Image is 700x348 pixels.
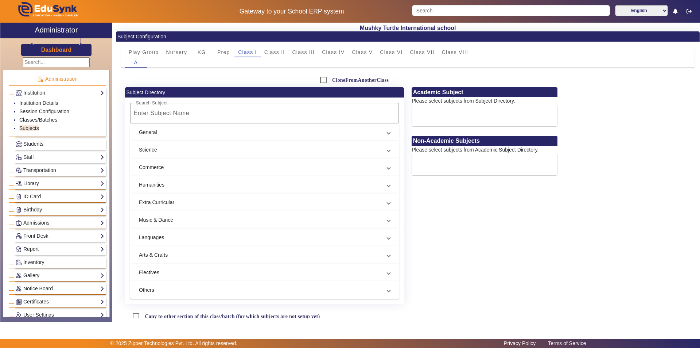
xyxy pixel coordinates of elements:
[41,46,72,54] a: Dashboard
[139,269,381,276] mat-panel-title: Electives
[9,75,106,83] p: Administration
[139,234,381,241] mat-panel-title: Languages
[134,60,138,65] span: A
[134,109,389,118] input: Search
[143,313,320,320] label: Copy to other section of this class/batch (for which subjects are not setup yet)
[139,146,381,154] mat-panel-title: Science
[19,117,57,123] a: Classes/Batches
[23,57,90,67] input: Search...
[41,46,72,53] h3: Dashboard
[130,176,399,194] mat-expansion-panel-header: Humanities
[380,50,402,55] span: Class VI
[130,246,399,264] mat-expansion-panel-header: Arts & Crafts
[23,141,43,147] span: Students
[238,50,257,55] span: Class I
[23,259,44,265] span: Inventory
[410,50,434,55] span: Class VII
[412,5,610,16] input: Search
[125,87,404,98] div: Subject Directory
[139,286,381,294] mat-panel-title: Others
[136,100,168,105] mat-label: Search Subject
[19,108,69,114] a: Session Configuration
[129,50,159,55] span: Play Group
[198,50,206,55] span: KG
[412,97,557,105] div: Please select subjects from Subject Directory.
[139,216,381,224] mat-panel-title: Music & Dance
[412,136,557,146] h6: Non-Academic Subjects
[352,50,373,55] span: Class V
[16,260,22,265] img: Inventory.png
[412,146,557,154] div: Please select subjects from Academic Subject Directory.
[442,50,468,55] span: Class VIII
[264,50,285,55] span: Class II
[139,164,381,171] mat-panel-title: Commerce
[130,264,399,281] mat-expansion-panel-header: Electives
[130,141,399,158] mat-expansion-panel-header: Science
[139,181,381,189] mat-panel-title: Humanities
[16,258,104,267] a: Inventory
[19,125,39,131] a: Subjects
[166,50,187,55] span: Nursery
[139,251,381,259] mat-panel-title: Arts & Crafts
[0,23,112,38] a: Administrator
[217,50,230,55] span: Prep
[130,123,399,141] mat-expansion-panel-header: General
[412,87,557,97] h6: Academic Subject
[116,31,700,42] div: Subject Configuration
[16,141,22,147] img: Students.png
[500,339,539,348] a: Privacy Policy
[322,50,345,55] span: Class IV
[292,50,315,55] span: Class III
[544,339,590,348] a: Terms of Service
[130,158,399,176] mat-expansion-panel-header: Commerce
[130,194,399,211] mat-expansion-panel-header: Extra Curricular
[130,211,399,229] mat-expansion-panel-header: Music & Dance
[139,199,381,206] mat-panel-title: Extra Curricular
[19,100,58,106] a: Institution Details
[16,140,104,148] a: Students
[130,281,399,299] mat-expansion-panel-header: Others
[130,229,399,246] mat-expansion-panel-header: Languages
[35,26,78,34] h2: Administrator
[139,129,381,136] mat-panel-title: General
[110,340,238,347] p: © 2025 Zipper Technologies Pvt. Ltd. All rights reserved.
[116,24,700,31] h2: Mushky Turtle International school
[179,8,404,15] h5: Gateway to your School ERP system
[37,76,43,83] img: Administration.png
[331,77,389,83] label: CloneFromAnotherClass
